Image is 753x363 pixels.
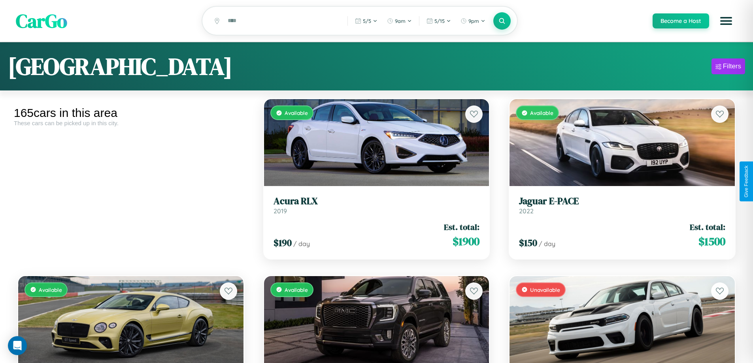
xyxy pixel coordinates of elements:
[457,15,489,27] button: 9pm
[395,18,406,24] span: 9am
[744,166,749,197] div: Give Feedback
[444,221,479,233] span: Est. total:
[519,196,725,215] a: Jaguar E-PACE2022
[711,58,745,74] button: Filters
[530,109,553,116] span: Available
[14,106,248,120] div: 165 cars in this area
[453,233,479,249] span: $ 1900
[698,233,725,249] span: $ 1500
[285,109,308,116] span: Available
[715,10,737,32] button: Open menu
[274,236,292,249] span: $ 190
[274,196,480,215] a: Acura RLX2019
[530,286,560,293] span: Unavailable
[519,207,534,215] span: 2022
[293,240,310,248] span: / day
[690,221,725,233] span: Est. total:
[8,50,232,83] h1: [GEOGRAPHIC_DATA]
[274,207,287,215] span: 2019
[468,18,479,24] span: 9pm
[423,15,455,27] button: 5/15
[8,336,27,355] div: Open Intercom Messenger
[16,8,67,34] span: CarGo
[519,236,537,249] span: $ 150
[14,120,248,126] div: These cars can be picked up in this city.
[39,286,62,293] span: Available
[363,18,371,24] span: 5 / 5
[285,286,308,293] span: Available
[274,196,480,207] h3: Acura RLX
[383,15,416,27] button: 9am
[434,18,445,24] span: 5 / 15
[539,240,555,248] span: / day
[723,62,741,70] div: Filters
[351,15,381,27] button: 5/5
[519,196,725,207] h3: Jaguar E-PACE
[653,13,709,28] button: Become a Host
